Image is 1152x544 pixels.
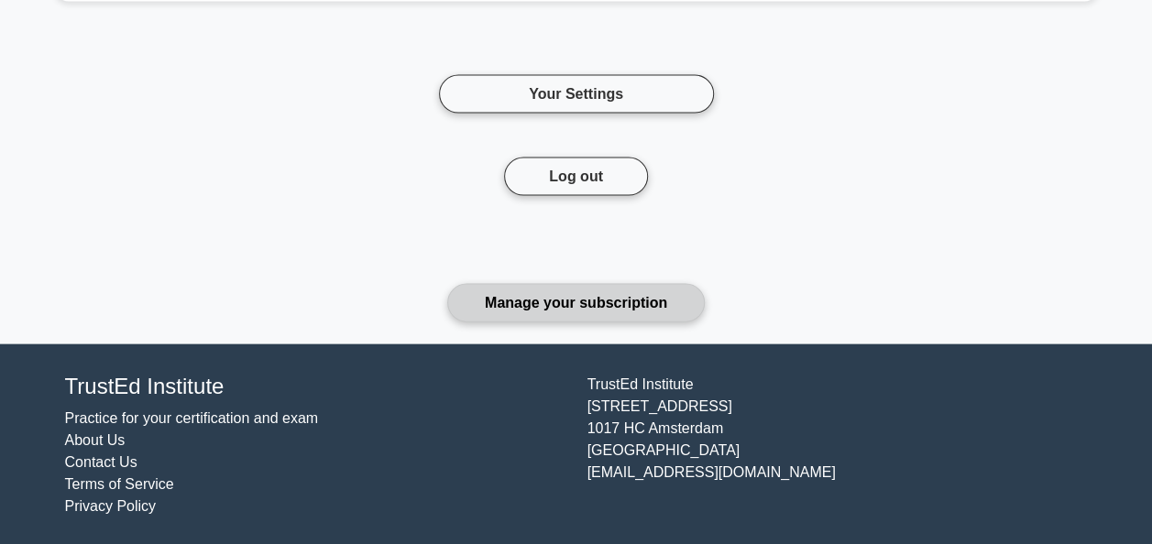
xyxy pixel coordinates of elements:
div: TrustEd Institute [STREET_ADDRESS] 1017 HC Amsterdam [GEOGRAPHIC_DATA] [EMAIL_ADDRESS][DOMAIN_NAME] [576,374,1099,517]
a: Contact Us [65,454,137,470]
a: Terms of Service [65,476,174,492]
h4: TrustEd Institute [65,374,565,400]
a: Practice for your certification and exam [65,410,319,426]
a: Your Settings [439,75,714,114]
a: About Us [65,432,126,448]
a: Privacy Policy [65,498,157,514]
a: Manage your subscription [447,284,705,322]
button: Log out [504,158,648,196]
